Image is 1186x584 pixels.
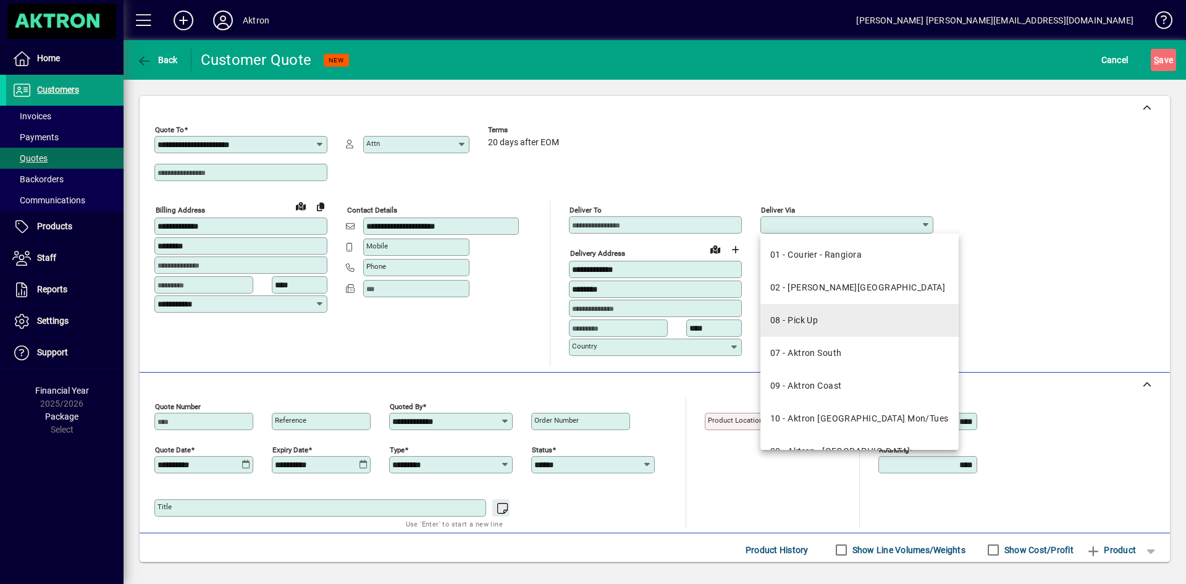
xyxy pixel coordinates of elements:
span: Cancel [1101,50,1129,70]
mat-label: Quote number [155,402,201,410]
span: ave [1154,50,1173,70]
button: Choose address [725,240,745,260]
span: Reports [37,284,67,294]
button: Copy to Delivery address [311,197,330,216]
div: [PERSON_NAME] [PERSON_NAME][EMAIL_ADDRESS][DOMAIN_NAME] [856,11,1133,30]
span: Products [37,221,72,231]
mat-label: Mobile [366,242,388,250]
span: Settings [37,316,69,326]
a: View on map [705,239,725,259]
button: Back [133,49,181,71]
span: Customers [37,85,79,95]
mat-label: Quote date [155,445,191,454]
button: Product History [741,539,814,561]
span: Terms [488,126,562,134]
button: Profile [203,9,243,32]
a: Reports [6,274,124,305]
div: 20 - Aktron - [GEOGRAPHIC_DATA] [770,445,911,458]
button: Save [1151,49,1176,71]
span: Quotes [12,153,48,163]
label: Show Cost/Profit [1002,544,1074,556]
mat-option: 20 - Aktron - Auckland [760,435,959,468]
mat-label: Country [572,342,597,350]
div: 02 - [PERSON_NAME][GEOGRAPHIC_DATA] [770,281,945,294]
mat-label: Deliver via [761,206,795,214]
mat-option: 07 - Aktron South [760,337,959,370]
div: Aktron [243,11,269,30]
mat-option: 09 - Aktron Coast [760,370,959,402]
div: 01 - Courier - Rangiora [770,248,862,261]
span: Home [37,53,60,63]
mat-option: 01 - Courier - Rangiora [760,239,959,271]
span: Package [45,412,78,421]
a: Home [6,43,124,74]
mat-label: Quote To [155,125,184,134]
a: Communications [6,190,124,211]
span: Product [1086,540,1136,560]
div: 09 - Aktron Coast [770,379,841,392]
button: Add [164,9,203,32]
a: Settings [6,306,124,337]
mat-option: 08 - Pick Up [760,304,959,337]
mat-label: Quoted by [390,402,423,410]
span: S [1154,55,1159,65]
mat-label: Reference [275,416,306,425]
a: Payments [6,127,124,148]
a: View on map [291,196,311,216]
div: 08 - Pick Up [770,314,818,327]
div: 07 - Aktron South [770,347,841,360]
span: NEW [329,56,344,64]
span: Invoices [12,111,51,121]
a: Backorders [6,169,124,190]
mat-label: Title [158,502,172,511]
span: Support [37,347,68,357]
mat-label: Status [532,445,552,454]
span: Staff [37,253,56,263]
mat-label: Deliver To [570,206,602,214]
mat-label: Product location [708,416,763,425]
a: Quotes [6,148,124,169]
mat-label: Expiry date [272,445,308,454]
mat-label: Order number [534,416,579,425]
a: Staff [6,243,124,274]
a: Support [6,337,124,368]
mat-option: 02 - Courier - Hamilton [760,271,959,304]
a: Knowledge Base [1146,2,1171,43]
mat-option: 10 - Aktron North Island Mon/Tues [760,402,959,435]
button: Product [1080,539,1142,561]
button: Cancel [1098,49,1132,71]
span: Financial Year [35,386,89,396]
mat-label: Phone [366,262,386,271]
span: Back [137,55,178,65]
span: Product History [746,540,809,560]
mat-label: Attn [366,139,380,148]
app-page-header-button: Back [124,49,191,71]
a: Invoices [6,106,124,127]
a: Products [6,211,124,242]
span: 20 days after EOM [488,138,559,148]
div: Customer Quote [201,50,312,70]
div: 10 - Aktron [GEOGRAPHIC_DATA] Mon/Tues [770,412,949,425]
mat-hint: Use 'Enter' to start a new line [406,517,503,531]
span: Communications [12,195,85,205]
span: Payments [12,132,59,142]
mat-label: Type [390,445,405,454]
label: Show Line Volumes/Weights [850,544,965,556]
span: Backorders [12,174,64,184]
